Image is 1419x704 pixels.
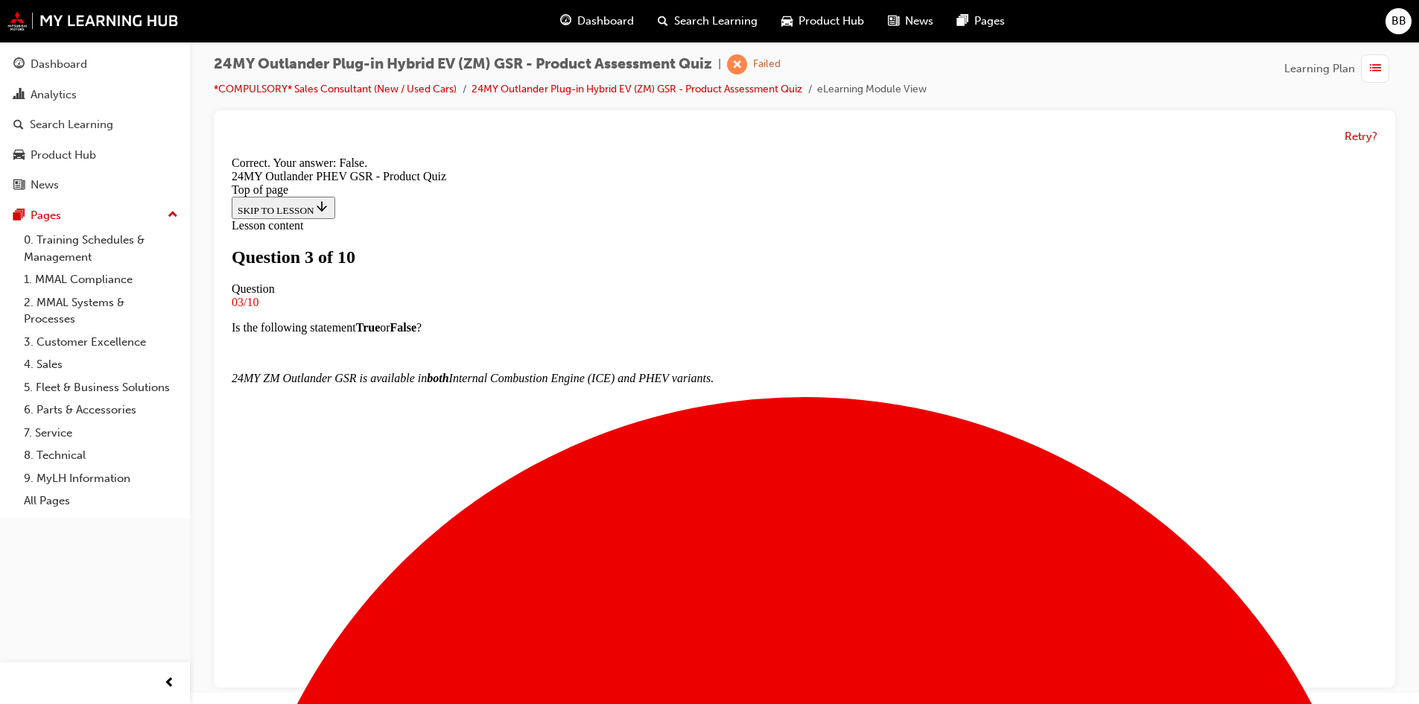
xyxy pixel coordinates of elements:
span: search-icon [658,12,668,31]
img: mmal [7,11,179,31]
button: DashboardAnalyticsSearch LearningProduct HubNews [6,48,184,202]
a: 6. Parts & Accessories [18,399,184,422]
div: Search Learning [30,116,113,133]
strong: True [130,171,155,183]
div: Top of page [6,33,1152,46]
div: Dashboard [31,56,87,73]
div: Analytics [31,86,77,104]
a: pages-iconPages [945,6,1017,37]
a: *COMPULSORY* Sales Consultant (New / Used Cars) [214,83,457,95]
span: chart-icon [13,89,25,102]
a: Search Learning [6,111,184,139]
a: 1. MMAL Compliance [18,268,184,291]
span: guage-icon [560,12,571,31]
span: | [718,56,721,73]
span: learningRecordVerb_FAIL-icon [727,54,747,74]
span: News [905,13,933,30]
em: 24MY ZM Outlander GSR is available in Internal Combustion Engine (ICE) and PHEV variants. [6,221,488,234]
h1: Question 3 of 10 [6,97,1152,117]
a: 8. Technical [18,444,184,467]
span: list-icon [1370,60,1381,78]
a: 3. Customer Excellence [18,331,184,354]
span: news-icon [13,179,25,192]
a: Dashboard [6,51,184,78]
div: 03/10 [6,145,1152,159]
a: search-iconSearch Learning [646,6,769,37]
span: guage-icon [13,58,25,72]
a: 24MY Outlander Plug-in Hybrid EV (ZM) GSR - Product Assessment Quiz [472,83,802,95]
span: SKIP TO LESSON [12,54,104,66]
span: search-icon [13,118,24,132]
span: Dashboard [577,13,634,30]
a: Analytics [6,81,184,109]
a: 9. MyLH Information [18,467,184,490]
span: 24MY Outlander Plug-in Hybrid EV (ZM) GSR - Product Assessment Quiz [214,56,712,73]
a: car-iconProduct Hub [769,6,876,37]
div: News [31,177,59,194]
a: 0. Training Schedules & Management [18,229,184,268]
p: Is the following statement or ? [6,171,1152,184]
a: 5. Fleet & Business Solutions [18,376,184,399]
span: Learning Plan [1284,60,1355,77]
span: Search Learning [674,13,758,30]
span: Pages [974,13,1005,30]
a: news-iconNews [876,6,945,37]
span: up-icon [168,206,178,225]
li: eLearning Module View [817,81,927,98]
span: car-icon [781,12,793,31]
span: news-icon [888,12,899,31]
button: SKIP TO LESSON [6,46,109,69]
a: guage-iconDashboard [548,6,646,37]
button: Pages [6,202,184,229]
div: Pages [31,207,61,224]
div: Question [6,132,1152,145]
a: Product Hub [6,142,184,169]
strong: False [165,171,191,183]
a: All Pages [18,489,184,513]
button: Retry? [1345,128,1377,145]
strong: both [201,221,223,234]
div: Product Hub [31,147,96,164]
span: BB [1391,13,1406,30]
a: 4. Sales [18,353,184,376]
span: Product Hub [799,13,864,30]
button: BB [1385,8,1412,34]
a: News [6,171,184,199]
span: car-icon [13,149,25,162]
span: prev-icon [164,674,175,693]
button: Learning Plan [1284,54,1395,83]
a: 7. Service [18,422,184,445]
div: 24MY Outlander PHEV GSR - Product Quiz [6,19,1152,33]
a: 2. MMAL Systems & Processes [18,291,184,331]
div: Failed [753,57,781,72]
span: Lesson content [6,69,77,81]
span: pages-icon [957,12,968,31]
span: pages-icon [13,209,25,223]
div: Correct. Your answer: False. [6,6,1152,19]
